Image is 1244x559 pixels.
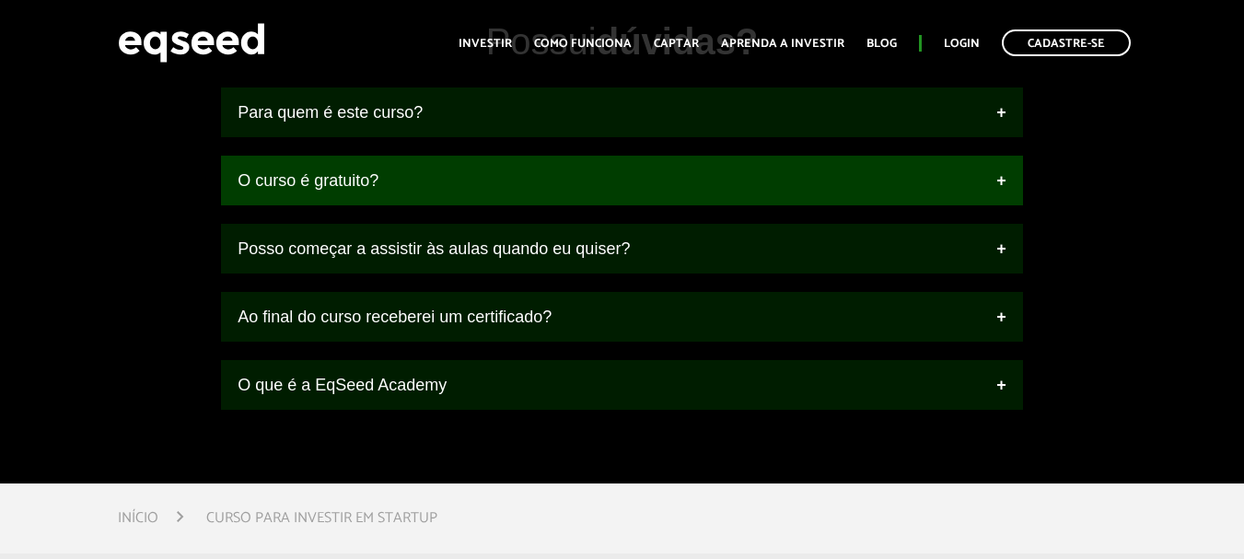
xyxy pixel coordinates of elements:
li: Curso para Investir em Startup [206,506,437,530]
a: Para quem é este curso? [221,87,1023,137]
a: Cadastre-se [1002,29,1131,56]
a: Login [944,38,980,50]
a: Posso começar a assistir às aulas quando eu quiser? [221,224,1023,274]
a: Início [118,511,158,526]
img: EqSeed [118,18,265,67]
a: Captar [654,38,699,50]
a: O que é a EqSeed Academy [221,360,1023,410]
a: Como funciona [534,38,632,50]
a: Ao final do curso receberei um certificado? [221,292,1023,342]
a: Investir [459,38,512,50]
a: O curso é gratuito? [221,156,1023,205]
a: Aprenda a investir [721,38,844,50]
a: Blog [866,38,897,50]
